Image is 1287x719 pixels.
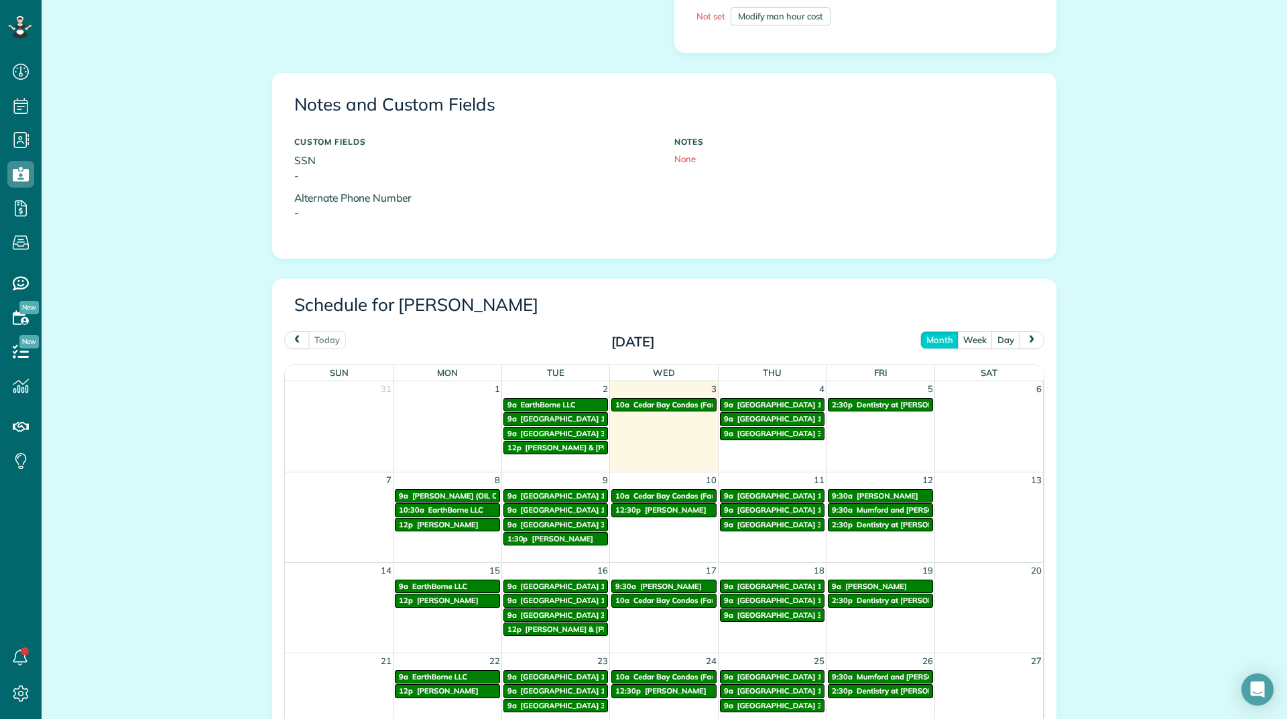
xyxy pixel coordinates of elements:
a: 9a [GEOGRAPHIC_DATA] 16 [720,684,825,698]
a: 2:30p Dentistry at [PERSON_NAME][GEOGRAPHIC_DATA] [828,518,933,531]
span: 10 [704,472,718,488]
button: week [957,331,993,349]
span: 9a [724,400,733,409]
span: 8 [493,472,501,488]
a: 12p [PERSON_NAME] & [PERSON_NAME] [503,441,609,454]
span: [GEOGRAPHIC_DATA] 3 [521,610,605,620]
a: 2:30p Dentistry at [PERSON_NAME][GEOGRAPHIC_DATA] [828,684,933,698]
span: 11 [812,472,826,488]
span: 1 [493,381,501,397]
span: Dentistry at [PERSON_NAME][GEOGRAPHIC_DATA] [857,686,1040,696]
span: 12 [921,472,934,488]
span: 18 [812,563,826,578]
span: 19 [921,563,934,578]
span: [GEOGRAPHIC_DATA] 3 [521,429,605,438]
span: 9a [724,672,733,681]
a: 9a [GEOGRAPHIC_DATA] 1 [503,489,609,503]
span: 12:30p [615,505,641,515]
a: 9a [GEOGRAPHIC_DATA] 1 [503,670,609,683]
span: 9a [507,596,517,605]
span: 9:30a [832,491,853,501]
h2: [DATE] [549,334,717,349]
a: 9:30a Mumford and [PERSON_NAME] Concrete [828,670,933,683]
button: month [920,331,959,349]
span: 9a [399,491,408,501]
a: 10a Cedar Bay Condos (Far Left New Bld)) [611,670,717,683]
span: [PERSON_NAME] [417,520,479,529]
span: [GEOGRAPHIC_DATA] 3 [737,520,822,529]
span: 2:30p [832,686,853,696]
span: Wed [653,367,675,378]
span: 17 [704,563,718,578]
span: 3 [710,381,718,397]
span: 9:30a [832,672,853,681]
a: 9a EarthBorne LLC [395,670,500,683]
span: 23 [596,653,609,669]
h5: NOTES [674,137,1034,146]
span: Mumford and [PERSON_NAME] Concrete [857,672,1000,681]
a: Modify man hour cost [731,7,831,25]
span: 12p [399,520,413,529]
span: 21 [379,653,393,669]
span: [PERSON_NAME] [640,582,702,591]
span: 9a [724,686,733,696]
span: [PERSON_NAME] [532,534,593,543]
span: 2:30p [832,596,853,605]
a: 9:30a [PERSON_NAME] [611,580,717,593]
a: 12p [PERSON_NAME] [395,594,500,607]
span: 26 [921,653,934,669]
a: 10a Cedar Bay Condos (Far Left New Bld)) [611,489,717,503]
a: 9a [GEOGRAPHIC_DATA] 3 [720,427,825,440]
span: 9a [507,610,517,620]
span: EarthBorne LLC [412,582,467,591]
a: 12p [PERSON_NAME] & [PERSON_NAME] [503,623,609,636]
span: 9a [507,582,517,591]
a: 2:30p Dentistry at [PERSON_NAME][GEOGRAPHIC_DATA] [828,398,933,411]
span: Mon [437,367,458,378]
span: [GEOGRAPHIC_DATA] 3 [737,429,822,438]
span: 9a [507,414,517,423]
span: Mumford and [PERSON_NAME] Concrete [857,505,1000,515]
span: [GEOGRAPHIC_DATA] 16 [737,686,826,696]
span: 9a [724,520,733,529]
a: 9a [GEOGRAPHIC_DATA] 1 [720,670,825,683]
span: 9a [507,491,517,501]
span: 16 [596,563,609,578]
span: [PERSON_NAME] [857,491,918,501]
a: 9a [GEOGRAPHIC_DATA] 16 [720,412,825,426]
span: [PERSON_NAME] [417,686,479,696]
span: 7 [385,472,393,488]
button: prev [284,331,310,349]
span: [GEOGRAPHIC_DATA] 1 [521,672,605,681]
a: 9a [GEOGRAPHIC_DATA] 16 [503,684,609,698]
span: Tue [547,367,564,378]
span: 9a [399,672,408,681]
span: 13 [1030,472,1043,488]
span: EarthBorne LLC [521,400,576,409]
a: 9a [GEOGRAPHIC_DATA] 1 [503,412,609,426]
span: [GEOGRAPHIC_DATA] 16 [737,596,826,605]
span: [GEOGRAPHIC_DATA] 1 [521,491,605,501]
span: 12:30p [615,686,641,696]
a: 9a [GEOGRAPHIC_DATA] 3 [720,518,825,531]
span: [GEOGRAPHIC_DATA] 1 [737,582,822,591]
a: 9a [GEOGRAPHIC_DATA] 16 [503,503,609,517]
span: 25 [812,653,826,669]
a: 9:30a Mumford and [PERSON_NAME] Concrete [828,503,933,517]
span: 9 [601,472,609,488]
a: 9:30a [PERSON_NAME] [828,489,933,503]
p: SSN - [294,153,654,184]
span: 9a [832,582,841,591]
span: Cedar Bay Condos (Far Left New Bld)) [633,672,766,681]
a: 9a [GEOGRAPHIC_DATA] 1 [720,398,825,411]
a: 12p [PERSON_NAME] [395,518,500,531]
p: Alternate Phone Number - [294,190,654,221]
span: 9:30a [615,582,636,591]
span: 27 [1030,653,1043,669]
span: 2:30p [832,520,853,529]
span: Cedar Bay Condos (Far Left New Bld)) [633,491,766,501]
span: 5 [926,381,934,397]
a: 9a [GEOGRAPHIC_DATA] 1 [720,489,825,503]
span: [GEOGRAPHIC_DATA] 16 [521,596,610,605]
a: 9a [GEOGRAPHIC_DATA] 3 [503,699,609,712]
